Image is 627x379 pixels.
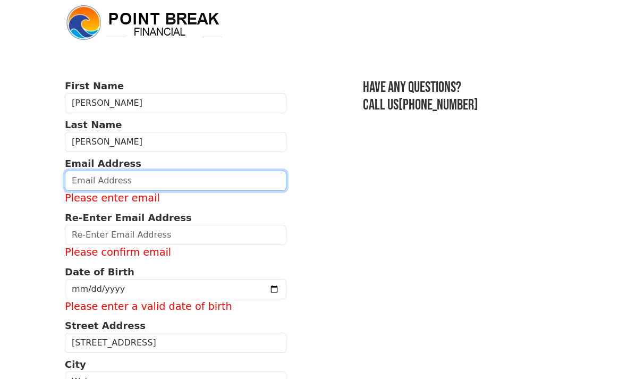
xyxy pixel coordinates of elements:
a: [PHONE_NUMBER] [399,96,478,114]
strong: Last Name [65,119,122,130]
label: Please confirm email [65,245,286,260]
label: Please enter a valid date of birth [65,299,286,315]
input: Street Address [65,333,286,353]
img: logo.png [65,4,224,42]
input: First Name [65,93,286,113]
input: Re-Enter Email Address [65,225,286,245]
input: Email Address [65,171,286,191]
strong: Date of Birth [65,266,134,277]
strong: Re-Enter Email Address [65,212,192,223]
h3: Have any questions? [363,79,562,96]
strong: City [65,359,86,370]
strong: Email Address [65,158,141,169]
h3: Call us [363,96,562,114]
strong: Street Address [65,320,146,331]
label: Please enter email [65,191,286,206]
input: Last Name [65,132,286,152]
strong: First Name [65,80,124,91]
